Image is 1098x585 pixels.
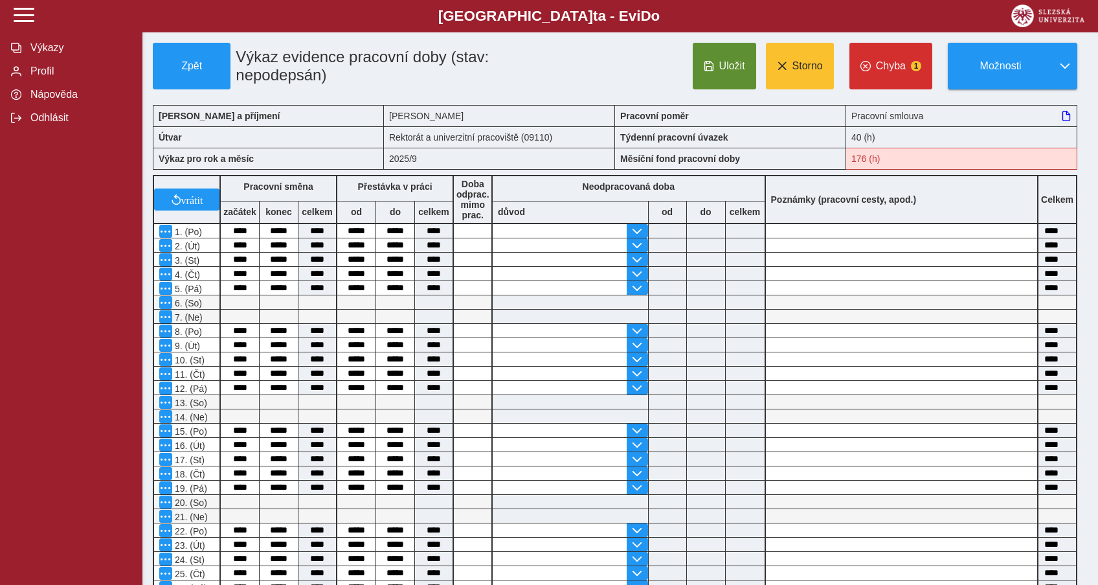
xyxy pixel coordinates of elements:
b: začátek [221,207,259,217]
span: 1. (Po) [172,227,202,237]
b: Doba odprac. mimo prac. [456,179,489,220]
button: Menu [159,396,172,409]
span: 4. (Čt) [172,270,200,280]
span: 15. (Po) [172,426,207,437]
button: Menu [159,353,172,366]
b: Pracovní poměr [620,111,689,121]
b: celkem [726,207,765,217]
span: D [640,8,651,24]
b: Poznámky (pracovní cesty, apod.) [766,194,922,205]
button: Zpět [153,43,230,89]
span: Odhlásit [27,112,131,124]
b: Výkaz pro rok a měsíc [159,154,254,164]
span: 12. (Pá) [172,384,207,394]
div: Rektorát a univerzitní pracoviště (09110) [384,126,615,148]
div: 40 (h) [846,126,1077,148]
span: 7. (Ne) [172,312,203,323]
button: Chyba1 [849,43,932,89]
span: Uložit [719,60,745,72]
button: Možnosti [948,43,1053,89]
button: Menu [159,439,172,452]
b: Pracovní směna [243,181,313,192]
span: 5. (Pá) [172,284,202,294]
div: 2025/9 [384,148,615,170]
span: 19. (Pá) [172,483,207,494]
button: Menu [159,538,172,551]
button: Menu [159,524,172,537]
button: Menu [159,410,172,423]
span: 16. (Út) [172,441,205,451]
button: vrátit [154,189,219,211]
span: 17. (St) [172,455,205,465]
b: Útvar [159,132,182,143]
span: 9. (Út) [172,341,200,351]
span: 8. (Po) [172,327,202,337]
b: konec [260,207,298,217]
button: Menu [159,225,172,238]
button: Menu [159,510,172,523]
button: Menu [159,339,172,352]
b: do [376,207,414,217]
button: Menu [159,367,172,380]
button: Menu [159,467,172,480]
b: [PERSON_NAME] a příjmení [159,111,280,121]
button: Menu [159,310,172,323]
span: Storno [792,60,823,72]
b: celkem [298,207,336,217]
span: Zpět [159,60,225,72]
b: Týdenní pracovní úvazek [620,132,728,143]
button: Menu [159,382,172,395]
span: 3. (St) [172,255,199,266]
b: od [649,207,686,217]
span: Výkazy [27,42,131,54]
b: Měsíční fond pracovní doby [620,154,740,164]
button: Menu [159,553,172,566]
span: 23. (Út) [172,540,205,551]
div: [PERSON_NAME] [384,105,615,126]
button: Menu [159,496,172,509]
button: Menu [159,453,172,466]
b: celkem [415,207,453,217]
span: 20. (So) [172,498,207,508]
span: Profil [27,65,131,77]
span: 14. (Ne) [172,412,208,422]
span: o [651,8,660,24]
b: Přestávka v práci [357,181,432,192]
b: [GEOGRAPHIC_DATA] a - Evi [39,8,1059,25]
div: Pracovní smlouva [846,105,1077,126]
button: Menu [159,567,172,580]
span: 10. (St) [172,355,205,365]
button: Menu [159,325,172,338]
span: Nápověda [27,89,131,100]
span: t [593,8,598,24]
button: Menu [159,253,172,266]
button: Menu [159,282,172,295]
button: Menu [159,239,172,252]
b: do [687,207,725,217]
button: Menu [159,481,172,494]
div: Fond pracovní doby (176 h) a součet hodin (175:40 h) se neshodují! [846,148,1077,170]
img: logo_web_su.png [1011,5,1084,27]
button: Menu [159,268,172,281]
span: 1 [911,61,921,71]
span: Možnosti [959,60,1042,72]
span: 22. (Po) [172,526,207,536]
span: 24. (St) [172,555,205,565]
span: 18. (Čt) [172,469,205,479]
b: důvod [498,207,525,217]
span: Chyba [876,60,906,72]
span: vrátit [181,194,203,205]
span: 6. (So) [172,298,202,308]
span: 13. (So) [172,398,207,408]
button: Menu [159,296,172,309]
b: Neodpracovaná doba [583,181,675,192]
b: Celkem [1041,194,1073,205]
span: 25. (Čt) [172,569,205,579]
button: Storno [766,43,834,89]
button: Menu [159,424,172,437]
b: od [337,207,375,217]
span: 21. (Ne) [172,512,208,522]
button: Uložit [693,43,756,89]
span: 2. (Út) [172,241,200,251]
span: 11. (Čt) [172,369,205,380]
